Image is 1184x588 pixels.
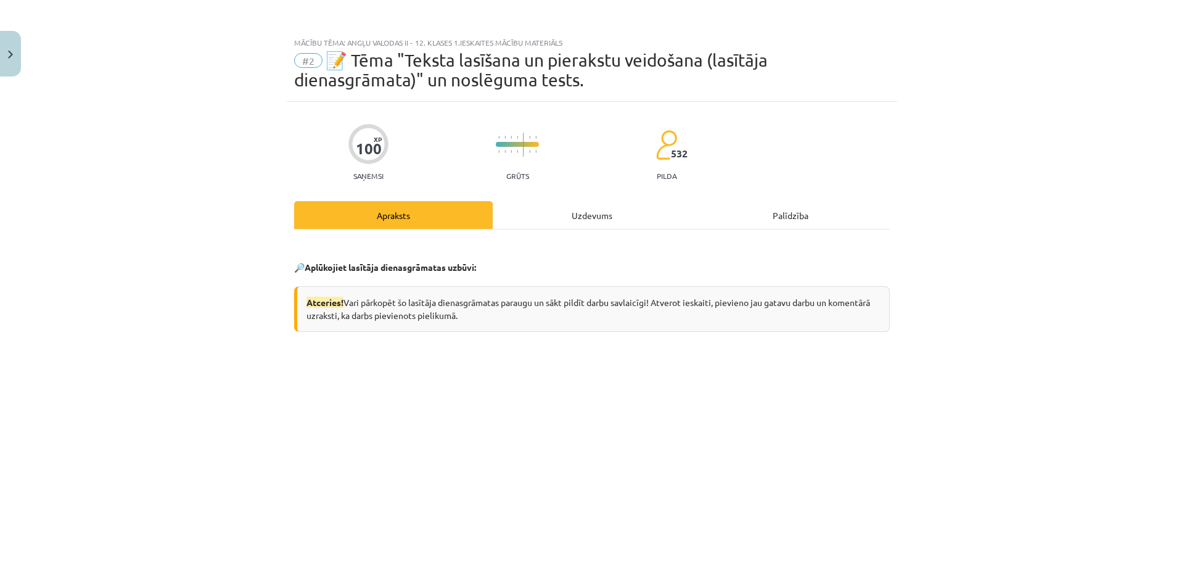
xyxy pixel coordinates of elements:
img: icon-short-line-57e1e144782c952c97e751825c79c345078a6d821885a25fce030b3d8c18986b.svg [535,136,536,139]
img: icon-short-line-57e1e144782c952c97e751825c79c345078a6d821885a25fce030b3d8c18986b.svg [535,150,536,153]
img: icon-short-line-57e1e144782c952c97e751825c79c345078a6d821885a25fce030b3d8c18986b.svg [517,136,518,139]
div: Vari pārkopēt šo lasītāja dienasgrāmatas paraugu un sākt pildīt darbu savlaicīgi! Atverot ieskait... [294,286,890,332]
span: 532 [671,148,688,159]
img: icon-short-line-57e1e144782c952c97e751825c79c345078a6d821885a25fce030b3d8c18986b.svg [498,136,499,139]
strong: Aplūkojiet lasītāja dienasgrāmatas uzbūvi: [305,262,476,273]
img: icon-short-line-57e1e144782c952c97e751825c79c345078a6d821885a25fce030b3d8c18986b.svg [511,150,512,153]
div: Apraksts [294,201,493,229]
img: icon-short-line-57e1e144782c952c97e751825c79c345078a6d821885a25fce030b3d8c18986b.svg [529,150,530,153]
img: icon-short-line-57e1e144782c952c97e751825c79c345078a6d821885a25fce030b3d8c18986b.svg [529,136,530,139]
span: 📝 Tēma "Teksta lasīšana un pierakstu veidošana (lasītāja dienasgrāmata)" un noslēguma tests. [294,50,768,90]
img: icon-short-line-57e1e144782c952c97e751825c79c345078a6d821885a25fce030b3d8c18986b.svg [517,150,518,153]
p: Saņemsi [348,172,388,180]
p: 🔎 [294,261,890,274]
img: icon-long-line-d9ea69661e0d244f92f715978eff75569469978d946b2353a9bb055b3ed8787d.svg [523,133,524,157]
img: icon-close-lesson-0947bae3869378f0d4975bcd49f059093ad1ed9edebbc8119c70593378902aed.svg [8,51,13,59]
img: icon-short-line-57e1e144782c952c97e751825c79c345078a6d821885a25fce030b3d8c18986b.svg [504,150,506,153]
img: students-c634bb4e5e11cddfef0936a35e636f08e4e9abd3cc4e673bd6f9a4125e45ecb1.svg [656,130,677,160]
div: Uzdevums [493,201,691,229]
p: Grūts [506,172,529,180]
img: icon-short-line-57e1e144782c952c97e751825c79c345078a6d821885a25fce030b3d8c18986b.svg [511,136,512,139]
span: XP [374,136,382,143]
img: icon-short-line-57e1e144782c952c97e751825c79c345078a6d821885a25fce030b3d8c18986b.svg [498,150,499,153]
span: #2 [294,53,323,68]
p: pilda [657,172,676,180]
div: 100 [356,140,382,157]
div: Palīdzība [691,201,890,229]
div: Mācību tēma: Angļu valodas ii - 12. klases 1.ieskaites mācību materiāls [294,38,890,47]
img: icon-short-line-57e1e144782c952c97e751825c79c345078a6d821885a25fce030b3d8c18986b.svg [504,136,506,139]
span: Atceries! [306,297,343,308]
